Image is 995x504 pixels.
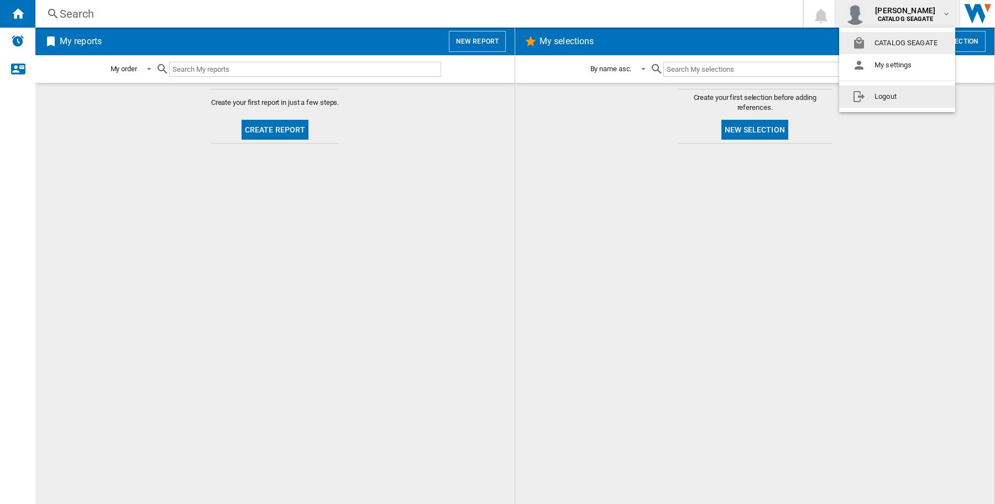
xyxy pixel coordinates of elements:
button: My settings [839,54,955,76]
button: CATALOG SEAGATE [839,32,955,54]
button: Logout [839,86,955,108]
